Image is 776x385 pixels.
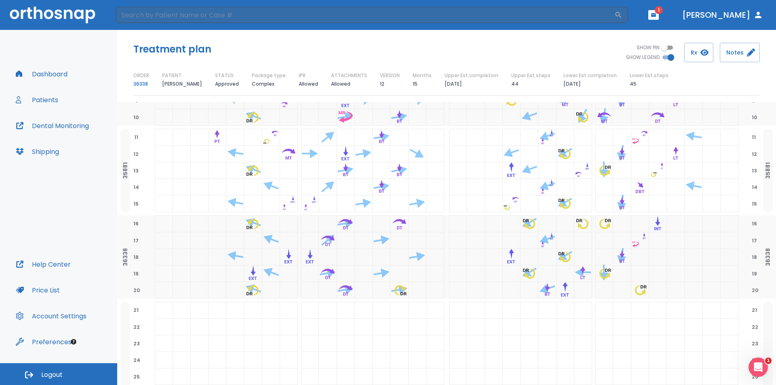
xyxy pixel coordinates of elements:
p: 12 [380,79,384,89]
span: 11 [133,133,140,141]
span: 25 [132,373,141,380]
h5: Treatment plan [133,43,211,56]
button: Account Settings [11,306,91,326]
p: ATTACHMENTS [331,72,367,79]
span: SHOW PIN [637,44,660,51]
p: Upper Est.completion [445,72,498,79]
span: 19 [132,270,140,277]
div: Tooltip anchor [70,338,77,345]
p: Approved [215,79,239,89]
p: 45 [630,79,637,89]
p: 44 [511,79,519,89]
p: Months [413,72,432,79]
span: 22 [132,323,141,330]
span: 13 [750,167,759,174]
span: 17 [750,237,759,244]
span: 16 [750,220,759,227]
span: 14 [132,183,141,191]
span: 1 [655,6,663,14]
p: 35881 [122,162,129,179]
span: 19 [750,270,759,277]
p: STATUS [215,72,234,79]
span: 15 [132,200,140,207]
p: Upper Est.steps [511,72,550,79]
p: PATIENT [162,72,181,79]
span: 23 [750,340,760,347]
button: Dashboard [11,64,72,84]
p: Allowed [331,79,350,89]
p: Lower Est.steps [630,72,668,79]
a: 36338 [133,79,148,89]
button: Dental Monitoring [11,116,94,135]
span: 1 [765,358,772,364]
span: 17 [132,237,140,244]
span: 21 [750,306,759,313]
span: 12 [750,150,759,158]
span: Logout [41,370,63,379]
button: Rx [684,43,713,62]
span: SHOW LEGEND [626,54,660,61]
p: Allowed [299,79,318,89]
span: 10 [132,114,141,121]
span: 16 [132,220,140,227]
button: Patients [11,90,63,109]
p: Package type [252,72,286,79]
p: 36338 [122,248,129,266]
iframe: Intercom live chat [749,358,768,377]
p: Lower Est.completion [563,72,617,79]
button: Notes [720,43,760,62]
span: 18 [750,253,759,261]
button: [PERSON_NAME] [679,8,766,22]
span: 9 [133,97,140,104]
button: Shipping [11,142,64,161]
img: Orthosnap [10,6,95,23]
p: 36338 [765,248,771,266]
p: IPR [299,72,306,79]
button: Help Center [11,255,76,274]
p: 15 [413,79,418,89]
span: 12 [132,150,140,158]
p: VERSION [380,72,400,79]
span: 20 [750,286,760,294]
span: 24 [132,356,142,364]
span: 14 [750,183,759,191]
span: 20 [132,286,142,294]
button: Price List [11,280,65,300]
button: Preferences [11,332,76,351]
p: 35881 [765,162,771,179]
p: ORDER [133,72,149,79]
span: 13 [132,167,140,174]
p: Complex [252,79,274,89]
span: 10 [750,114,759,121]
span: 18 [132,253,140,261]
p: [PERSON_NAME] [162,79,202,89]
p: [DATE] [563,79,581,89]
span: 24 [750,356,760,364]
p: [DATE] [445,79,462,89]
span: 15 [750,200,759,207]
span: 11 [750,133,757,141]
span: 23 [132,340,141,347]
span: 21 [132,306,140,313]
input: Search by Patient Name or Case # [116,7,614,23]
span: 9 [750,97,757,104]
span: 22 [750,323,760,330]
span: 25 [750,373,760,380]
